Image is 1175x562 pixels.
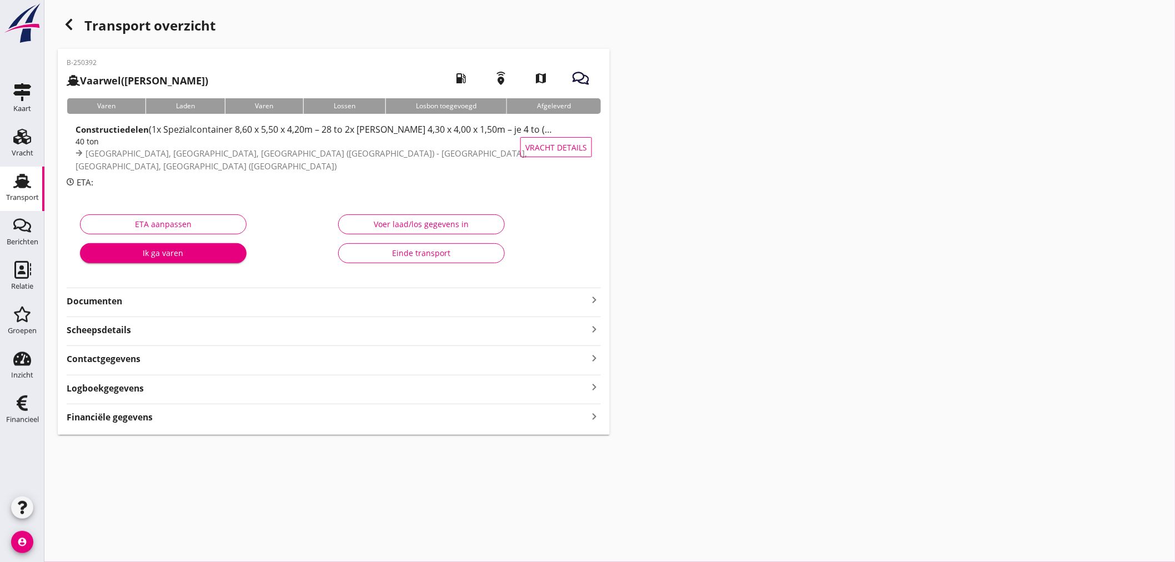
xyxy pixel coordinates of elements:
div: Lossen [303,98,385,114]
i: map [525,63,556,94]
i: emergency_share [485,63,516,94]
div: Varen [225,98,304,114]
i: local_gas_station [445,63,476,94]
button: ETA aanpassen [80,214,247,234]
div: ETA aanpassen [89,218,237,230]
img: logo-small.a267ee39.svg [2,3,42,44]
div: 40 ton [76,136,556,147]
div: Afgeleverd [506,98,601,114]
div: Ik ga varen [89,247,238,259]
i: account_circle [11,531,33,553]
div: Vracht [12,149,33,157]
button: Voer laad/los gegevens in [338,214,505,234]
button: Einde transport [338,243,505,263]
div: Varen [67,98,145,114]
strong: Contactgegevens [67,353,140,365]
button: Vracht details [520,137,592,157]
div: Relatie [11,283,33,290]
i: keyboard_arrow_right [587,350,601,365]
strong: Financiële gegevens [67,411,153,424]
strong: Documenten [67,295,587,308]
div: Financieel [6,416,39,423]
strong: Vaarwel [80,74,121,87]
span: Vracht details [525,142,587,153]
p: B-250392 [67,58,208,68]
button: Ik ga varen [80,243,247,263]
i: keyboard_arrow_right [587,293,601,307]
div: Losbon toegevoegd [385,98,506,114]
a: Constructiedelen(1x Spezialcontainer 8,60 x 5,50 x 4,20m – 28 to 2x [PERSON_NAME] 4,30 x 4,00 x 1... [67,123,601,172]
i: keyboard_arrow_right [587,380,601,395]
span: ETA: [77,177,93,188]
div: Inzicht [11,372,33,379]
div: Voer laad/los gegevens in [348,218,495,230]
h1: Transport overzicht [58,13,610,49]
div: Kaart [13,105,31,112]
strong: Logboekgegevens [67,382,144,395]
div: Laden [145,98,225,114]
span: (1x Spezialcontainer 8,60 x 5,50 x 4,20m – 28 to 2x [PERSON_NAME] 4,30 x 4,00 x 1,50m – je 4 to (... [149,123,1026,136]
i: keyboard_arrow_right [587,409,601,424]
strong: Constructiedelen [76,124,149,135]
strong: Scheepsdetails [67,324,131,337]
i: keyboard_arrow_right [587,322,601,337]
span: [GEOGRAPHIC_DATA], [GEOGRAPHIC_DATA], [GEOGRAPHIC_DATA] ([GEOGRAPHIC_DATA]) - [GEOGRAPHIC_DATA], ... [76,148,527,172]
div: Groepen [8,327,37,334]
div: Einde transport [348,247,495,259]
div: Berichten [7,238,38,245]
h2: ([PERSON_NAME]) [67,73,208,88]
div: Transport [6,194,39,201]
